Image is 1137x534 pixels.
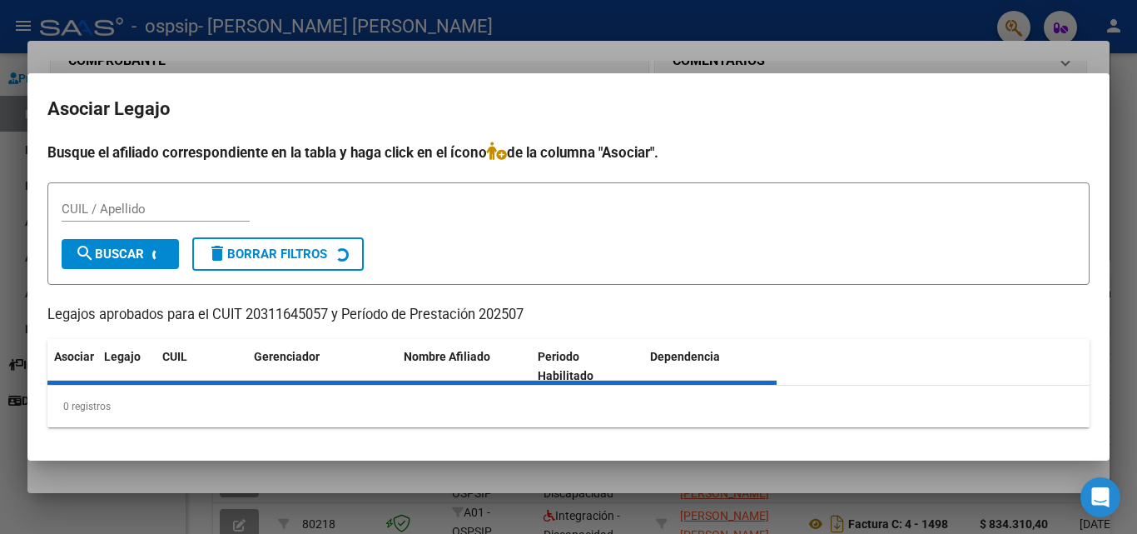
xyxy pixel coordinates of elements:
[47,386,1090,427] div: 0 registros
[538,350,593,382] span: Periodo Habilitado
[47,305,1090,326] p: Legajos aprobados para el CUIT 20311645057 y Período de Prestación 202507
[643,339,777,394] datatable-header-cell: Dependencia
[162,350,187,363] span: CUIL
[54,350,94,363] span: Asociar
[62,239,179,269] button: Buscar
[104,350,141,363] span: Legajo
[207,243,227,263] mat-icon: delete
[650,350,720,363] span: Dependencia
[254,350,320,363] span: Gerenciador
[207,247,327,262] span: Borrar Filtros
[97,339,156,394] datatable-header-cell: Legajo
[247,339,397,394] datatable-header-cell: Gerenciador
[531,339,643,394] datatable-header-cell: Periodo Habilitado
[397,339,531,394] datatable-header-cell: Nombre Afiliado
[75,247,144,262] span: Buscar
[47,142,1090,163] h4: Busque el afiliado correspondiente en la tabla y haga click en el ícono de la columna "Asociar".
[404,350,490,363] span: Nombre Afiliado
[47,93,1090,125] h2: Asociar Legajo
[156,339,247,394] datatable-header-cell: CUIL
[1080,477,1120,517] div: Open Intercom Messenger
[192,237,364,271] button: Borrar Filtros
[75,243,95,263] mat-icon: search
[47,339,97,394] datatable-header-cell: Asociar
